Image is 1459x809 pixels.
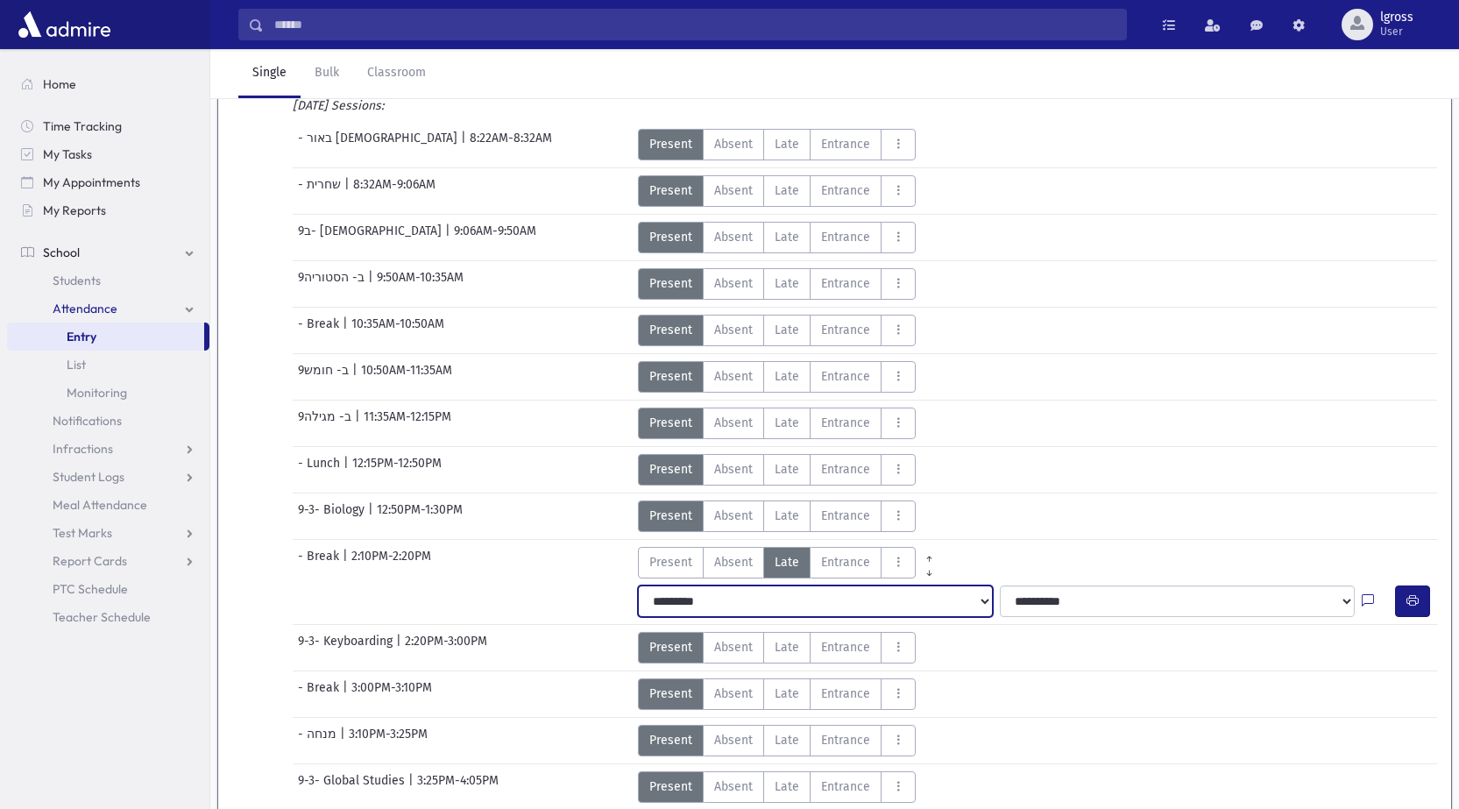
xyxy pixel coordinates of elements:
[445,222,454,253] span: |
[298,771,408,803] span: 9-3- Global Studies
[7,547,209,575] a: Report Cards
[377,268,464,300] span: 9:50AM-10:35AM
[714,181,753,200] span: Absent
[7,575,209,603] a: PTC Schedule
[353,175,436,207] span: 8:32AM-9:06AM
[298,222,445,253] span: 9ב- [DEMOGRAPHIC_DATA]
[775,731,799,749] span: Late
[53,609,151,625] span: Teacher Schedule
[352,454,442,486] span: 12:15PM-12:50PM
[7,351,209,379] a: List
[638,408,916,439] div: AttTypes
[53,581,128,597] span: PTC Schedule
[340,725,349,756] span: |
[53,413,122,429] span: Notifications
[7,463,209,491] a: Student Logs
[714,553,753,571] span: Absent
[264,9,1126,40] input: Search
[649,274,692,293] span: Present
[775,638,799,656] span: Late
[43,76,76,92] span: Home
[298,315,343,346] span: - Break
[821,731,870,749] span: Entrance
[454,222,536,253] span: 9:06AM-9:50AM
[649,228,692,246] span: Present
[7,112,209,140] a: Time Tracking
[53,553,127,569] span: Report Cards
[649,460,692,479] span: Present
[405,632,487,664] span: 2:20PM-3:00PM
[67,385,127,401] span: Monitoring
[43,202,106,218] span: My Reports
[67,329,96,344] span: Entry
[43,245,80,260] span: School
[14,7,115,42] img: AdmirePro
[821,135,870,153] span: Entrance
[298,454,344,486] span: - Lunch
[775,228,799,246] span: Late
[349,725,428,756] span: 3:10PM-3:25PM
[649,414,692,432] span: Present
[714,638,753,656] span: Absent
[775,553,799,571] span: Late
[775,367,799,386] span: Late
[649,731,692,749] span: Present
[396,632,405,664] span: |
[298,175,344,207] span: - שחרית
[821,274,870,293] span: Entrance
[775,181,799,200] span: Late
[1380,11,1413,25] span: lgross
[714,228,753,246] span: Absent
[775,135,799,153] span: Late
[638,500,916,532] div: AttTypes
[714,414,753,432] span: Absent
[361,361,452,393] span: 10:50AM-11:35AM
[7,603,209,631] a: Teacher Schedule
[638,454,916,486] div: AttTypes
[649,181,692,200] span: Present
[714,507,753,525] span: Absent
[821,553,870,571] span: Entrance
[298,361,352,393] span: 9ב- חומש
[775,274,799,293] span: Late
[714,460,753,479] span: Absent
[364,408,451,439] span: 11:35AM-12:15PM
[638,361,916,393] div: AttTypes
[7,168,209,196] a: My Appointments
[649,638,692,656] span: Present
[43,146,92,162] span: My Tasks
[377,500,463,532] span: 12:50PM-1:30PM
[7,196,209,224] a: My Reports
[916,561,943,575] a: All Later
[368,268,377,300] span: |
[7,70,209,98] a: Home
[352,361,361,393] span: |
[714,321,753,339] span: Absent
[638,678,916,710] div: AttTypes
[343,678,351,710] span: |
[7,266,209,295] a: Students
[298,408,355,439] span: 9ב- מגילה
[821,685,870,703] span: Entrance
[7,435,209,463] a: Infractions
[7,519,209,547] a: Test Marks
[638,129,916,160] div: AttTypes
[53,273,101,288] span: Students
[344,454,352,486] span: |
[821,367,870,386] span: Entrance
[638,222,916,253] div: AttTypes
[353,49,440,98] a: Classroom
[53,497,147,513] span: Meal Attendance
[298,129,461,160] span: - באור [DEMOGRAPHIC_DATA]
[775,685,799,703] span: Late
[649,685,692,703] span: Present
[351,547,431,578] span: 2:10PM-2:20PM
[649,777,692,796] span: Present
[638,771,916,803] div: AttTypes
[821,460,870,479] span: Entrance
[417,771,499,803] span: 3:25PM-4:05PM
[649,367,692,386] span: Present
[351,678,432,710] span: 3:00PM-3:10PM
[821,181,870,200] span: Entrance
[638,547,943,578] div: AttTypes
